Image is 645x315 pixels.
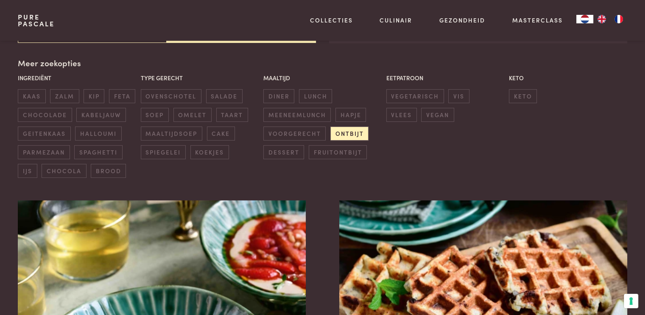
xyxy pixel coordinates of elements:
span: chocolade [18,108,72,122]
span: vegetarisch [386,89,444,103]
span: omelet [173,108,212,122]
span: fruitontbijt [309,145,367,159]
span: keto [509,89,537,103]
span: vlees [386,108,417,122]
div: Language [576,15,593,23]
a: EN [593,15,610,23]
span: ovenschotel [141,89,201,103]
span: parmezaan [18,145,70,159]
p: Ingrediënt [18,73,136,82]
button: Uw voorkeuren voor toestemming voor trackingtechnologieën [624,294,638,308]
span: ijs [18,164,37,178]
a: PurePascale [18,14,55,27]
span: kaas [18,89,45,103]
span: halloumi [75,127,121,141]
a: NL [576,15,593,23]
span: spaghetti [74,145,122,159]
a: Culinair [380,16,412,25]
span: spiegelei [141,145,186,159]
p: Maaltijd [263,73,382,82]
span: dessert [263,145,304,159]
span: maaltijdsoep [141,127,202,141]
span: vegan [421,108,454,122]
a: Gezondheid [439,16,485,25]
aside: Language selected: Nederlands [576,15,627,23]
span: koekjes [190,145,229,159]
p: Eetpatroon [386,73,505,82]
span: voorgerecht [263,127,326,141]
a: FR [610,15,627,23]
p: Keto [509,73,627,82]
span: diner [263,89,294,103]
span: feta [109,89,135,103]
span: kabeljauw [76,108,126,122]
span: lunch [299,89,332,103]
p: Type gerecht [141,73,259,82]
span: vis [448,89,469,103]
span: salade [206,89,243,103]
span: chocola [42,164,86,178]
span: zalm [50,89,79,103]
a: Masterclass [512,16,563,25]
span: geitenkaas [18,127,70,141]
span: kip [84,89,104,103]
span: soep [141,108,169,122]
a: Collecties [310,16,353,25]
span: brood [91,164,126,178]
span: hapje [335,108,366,122]
span: meeneemlunch [263,108,331,122]
ul: Language list [593,15,627,23]
span: cake [207,127,235,141]
span: taart [216,108,248,122]
span: ontbijt [330,127,369,141]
